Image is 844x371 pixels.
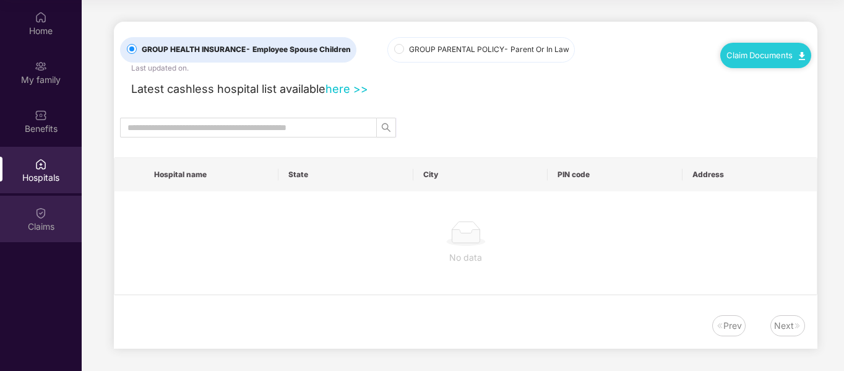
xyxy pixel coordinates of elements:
a: Claim Documents [726,50,805,60]
span: Hospital name [154,170,269,180]
img: svg+xml;base64,PHN2ZyBpZD0iSG9tZSIgeG1sbnM9Imh0dHA6Ly93d3cudzMub3JnLzIwMDAvc3ZnIiB3aWR0aD0iMjAiIG... [35,11,47,24]
img: svg+xml;base64,PHN2ZyBpZD0iSG9zcGl0YWxzIiB4bWxucz0iaHR0cDovL3d3dy53My5vcmcvMjAwMC9zdmciIHdpZHRoPS... [35,158,47,170]
span: search [377,123,395,133]
th: Hospital name [144,158,278,191]
th: PIN code [548,158,682,191]
span: GROUP HEALTH INSURANCE [137,44,356,56]
span: Address [692,170,807,180]
span: - Parent Or In Law [504,45,569,54]
div: No data [124,251,807,264]
img: svg+xml;base64,PHN2ZyB4bWxucz0iaHR0cDovL3d3dy53My5vcmcvMjAwMC9zdmciIHdpZHRoPSIxMC40IiBoZWlnaHQ9Ij... [799,52,805,60]
th: City [413,158,548,191]
th: Address [683,158,817,191]
button: search [376,118,396,137]
img: svg+xml;base64,PHN2ZyB4bWxucz0iaHR0cDovL3d3dy53My5vcmcvMjAwMC9zdmciIHdpZHRoPSIxNiIgaGVpZ2h0PSIxNi... [716,322,723,330]
th: State [278,158,413,191]
span: GROUP PARENTAL POLICY [404,44,574,56]
span: - Employee Spouse Children [246,45,351,54]
img: svg+xml;base64,PHN2ZyB4bWxucz0iaHR0cDovL3d3dy53My5vcmcvMjAwMC9zdmciIHdpZHRoPSIxNiIgaGVpZ2h0PSIxNi... [794,322,801,330]
div: Last updated on . [131,63,189,74]
span: Latest cashless hospital list available [131,82,325,95]
img: svg+xml;base64,PHN2ZyB3aWR0aD0iMjAiIGhlaWdodD0iMjAiIHZpZXdCb3g9IjAgMCAyMCAyMCIgZmlsbD0ibm9uZSIgeG... [35,60,47,72]
div: Next [774,319,794,333]
img: svg+xml;base64,PHN2ZyBpZD0iQ2xhaW0iIHhtbG5zPSJodHRwOi8vd3d3LnczLm9yZy8yMDAwL3N2ZyIgd2lkdGg9IjIwIi... [35,207,47,219]
a: here >> [325,82,368,95]
div: Prev [723,319,742,333]
img: svg+xml;base64,PHN2ZyBpZD0iQmVuZWZpdHMiIHhtbG5zPSJodHRwOi8vd3d3LnczLm9yZy8yMDAwL3N2ZyIgd2lkdGg9Ij... [35,109,47,121]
